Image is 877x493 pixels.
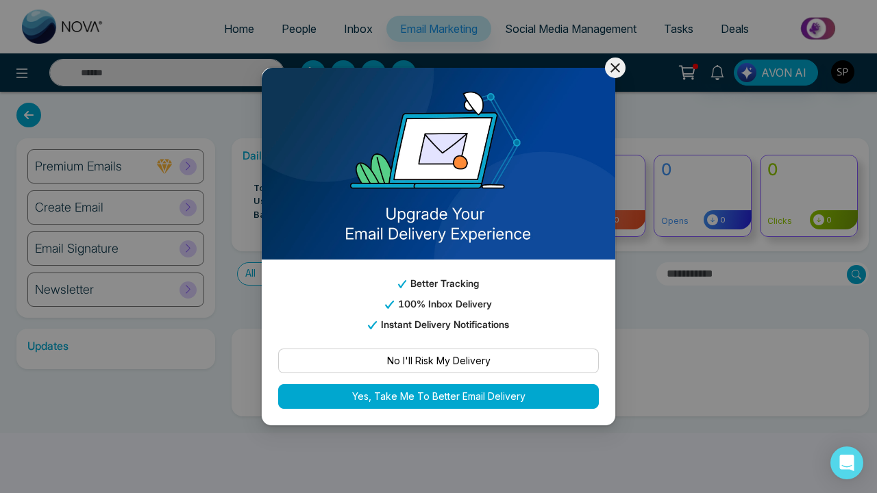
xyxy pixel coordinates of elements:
img: email_template_bg.png [262,68,615,260]
p: Better Tracking [278,276,599,291]
div: Open Intercom Messenger [830,446,863,479]
button: No I'll Risk My Delivery [278,349,599,373]
p: 100% Inbox Delivery [278,296,599,312]
img: tick_email_template.svg [398,281,406,288]
img: tick_email_template.svg [385,301,393,309]
button: Yes, Take Me To Better Email Delivery [278,384,599,409]
img: tick_email_template.svg [368,322,376,329]
p: Instant Delivery Notifications [278,317,599,332]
